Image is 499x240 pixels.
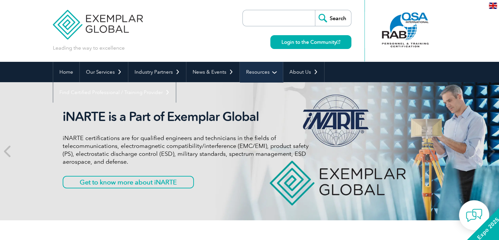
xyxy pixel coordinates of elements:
[240,62,283,82] a: Resources
[63,176,194,188] a: Get to know more about iNARTE
[80,62,128,82] a: Our Services
[53,82,176,103] a: Find Certified Professional / Training Provider
[337,40,340,44] img: open_square.png
[489,3,497,9] img: en
[315,10,351,26] input: Search
[53,44,125,52] p: Leading the way to excellence
[128,62,186,82] a: Industry Partners
[186,62,239,82] a: News & Events
[466,207,482,224] img: contact-chat.png
[63,134,309,166] p: iNARTE certifications are for qualified engineers and technicians in the fields of telecommunicat...
[53,62,79,82] a: Home
[283,62,324,82] a: About Us
[63,109,309,124] h2: iNARTE is a Part of Exemplar Global
[270,35,351,49] a: Login to the Community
